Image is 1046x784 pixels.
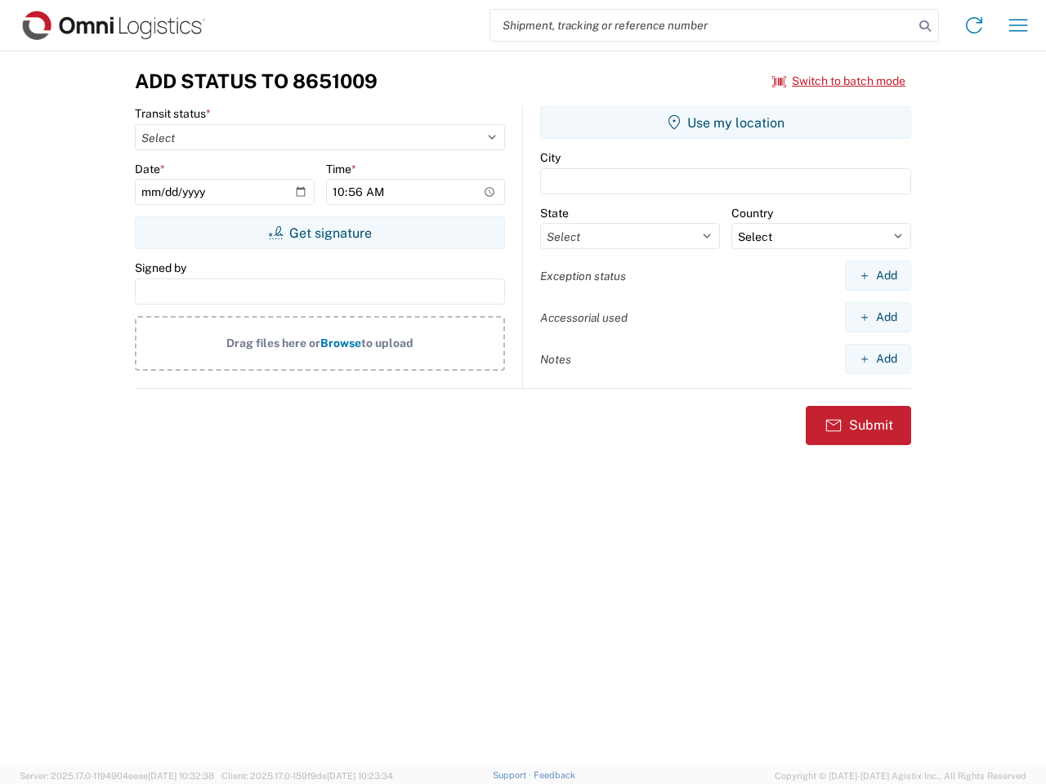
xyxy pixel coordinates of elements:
[845,302,911,332] button: Add
[135,216,505,249] button: Get signature
[775,768,1026,783] span: Copyright © [DATE]-[DATE] Agistix Inc., All Rights Reserved
[540,352,571,367] label: Notes
[534,770,575,780] a: Feedback
[540,310,628,325] label: Accessorial used
[148,771,214,781] span: [DATE] 10:32:38
[226,336,320,350] span: Drag files here or
[845,261,911,291] button: Add
[20,771,214,781] span: Server: 2025.17.0-1194904eeae
[135,162,165,176] label: Date
[540,106,911,139] button: Use my location
[490,10,914,41] input: Shipment, tracking or reference number
[540,206,569,220] label: State
[327,771,393,781] span: [DATE] 10:23:34
[326,162,356,176] label: Time
[845,344,911,374] button: Add
[135,261,186,275] label: Signed by
[361,336,413,350] span: to upload
[540,269,626,283] label: Exception status
[493,770,534,780] a: Support
[320,336,361,350] span: Browse
[135,106,211,121] label: Transit status
[221,771,393,781] span: Client: 2025.17.0-159f9de
[731,206,773,220] label: Country
[806,406,911,445] button: Submit
[135,69,378,93] h3: Add Status to 8651009
[540,150,561,165] label: City
[772,68,905,95] button: Switch to batch mode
